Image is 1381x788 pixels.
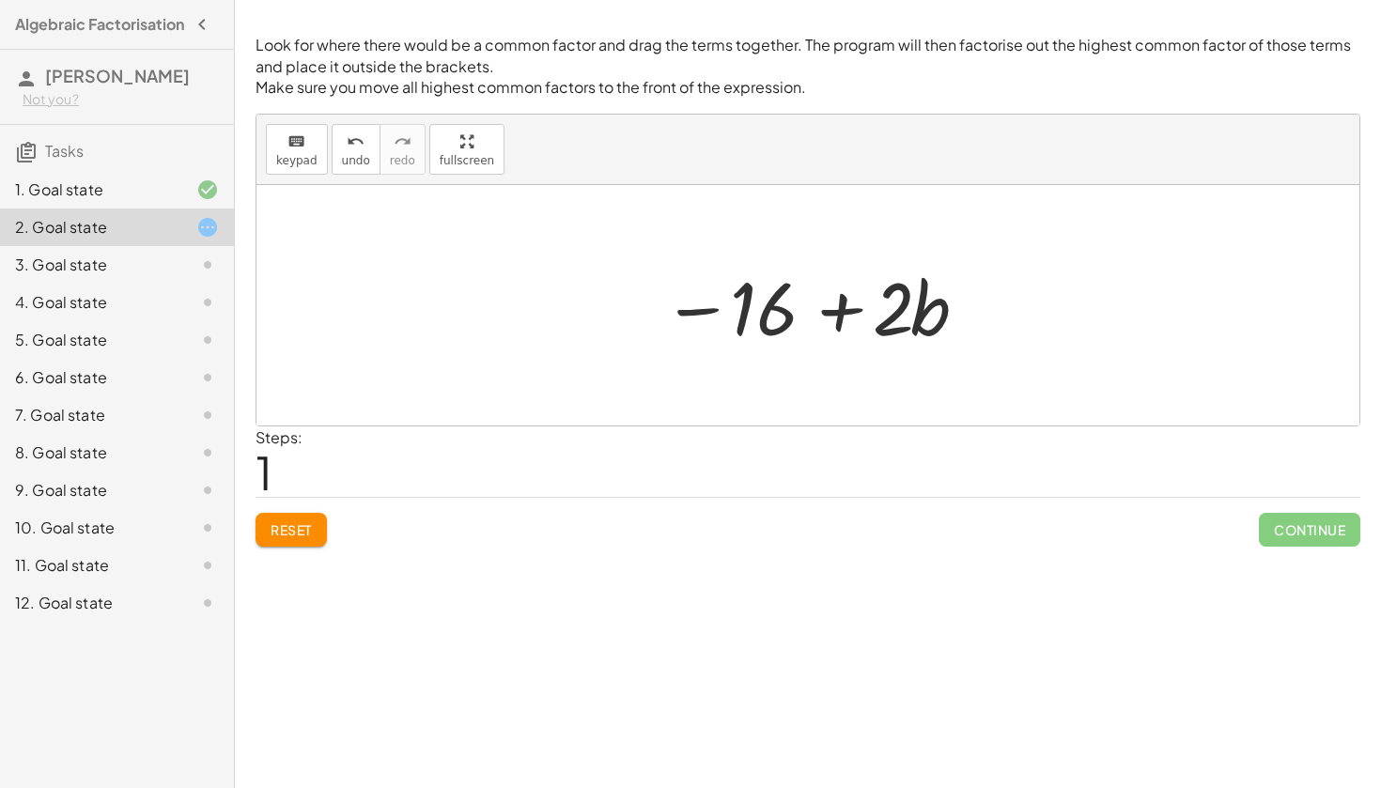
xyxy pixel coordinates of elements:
[15,404,166,426] div: 7. Goal state
[15,254,166,276] div: 3. Goal state
[276,154,318,167] span: keypad
[256,427,303,447] label: Steps:
[196,291,219,314] i: Task not started.
[196,592,219,614] i: Task not started.
[256,443,272,501] span: 1
[196,517,219,539] i: Task not started.
[429,124,504,175] button: fullscreen
[45,65,190,86] span: [PERSON_NAME]
[347,131,365,153] i: undo
[266,124,328,175] button: keyboardkeypad
[287,131,305,153] i: keyboard
[256,35,1360,77] p: Look for where there would be a common factor and drag the terms together. The program will then ...
[196,254,219,276] i: Task not started.
[15,178,166,201] div: 1. Goal state
[196,329,219,351] i: Task not started.
[15,554,166,577] div: 11. Goal state
[394,131,411,153] i: redo
[380,124,426,175] button: redoredo
[196,404,219,426] i: Task not started.
[196,441,219,464] i: Task not started.
[271,521,312,538] span: Reset
[196,554,219,577] i: Task not started.
[390,154,415,167] span: redo
[15,517,166,539] div: 10. Goal state
[256,77,1360,99] p: Make sure you move all highest common factors to the front of the expression.
[196,366,219,389] i: Task not started.
[15,441,166,464] div: 8. Goal state
[196,216,219,239] i: Task started.
[332,124,380,175] button: undoundo
[196,479,219,502] i: Task not started.
[23,90,219,109] div: Not you?
[15,592,166,614] div: 12. Goal state
[342,154,370,167] span: undo
[15,13,184,36] h4: Algebraic Factorisation
[256,513,327,547] button: Reset
[196,178,219,201] i: Task finished and correct.
[45,141,84,161] span: Tasks
[15,329,166,351] div: 5. Goal state
[15,291,166,314] div: 4. Goal state
[15,216,166,239] div: 2. Goal state
[15,479,166,502] div: 9. Goal state
[440,154,494,167] span: fullscreen
[15,366,166,389] div: 6. Goal state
